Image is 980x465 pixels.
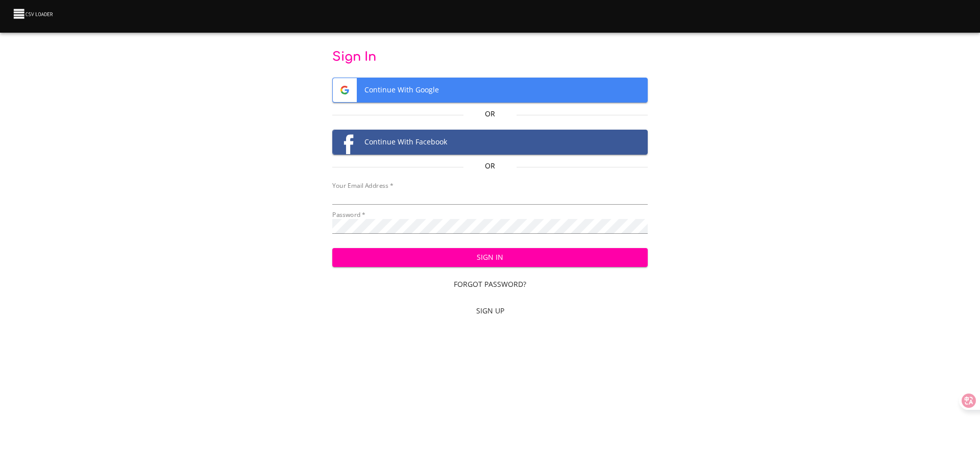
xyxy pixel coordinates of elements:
img: Facebook logo [333,130,357,154]
p: Or [463,161,516,171]
span: Sign Up [336,305,644,317]
span: Continue With Facebook [333,130,648,154]
p: Sign In [332,49,648,65]
span: Sign In [340,251,640,264]
label: Password [332,212,365,218]
span: Continue With Google [333,78,648,102]
span: Forgot Password? [336,278,644,291]
button: Sign In [332,248,648,267]
img: Google logo [333,78,357,102]
a: Sign Up [332,302,648,321]
button: Facebook logoContinue With Facebook [332,130,648,155]
img: CSV Loader [12,7,55,21]
p: Or [463,109,516,119]
a: Forgot Password? [332,275,648,294]
button: Google logoContinue With Google [332,78,648,103]
label: Your Email Address [332,183,393,189]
